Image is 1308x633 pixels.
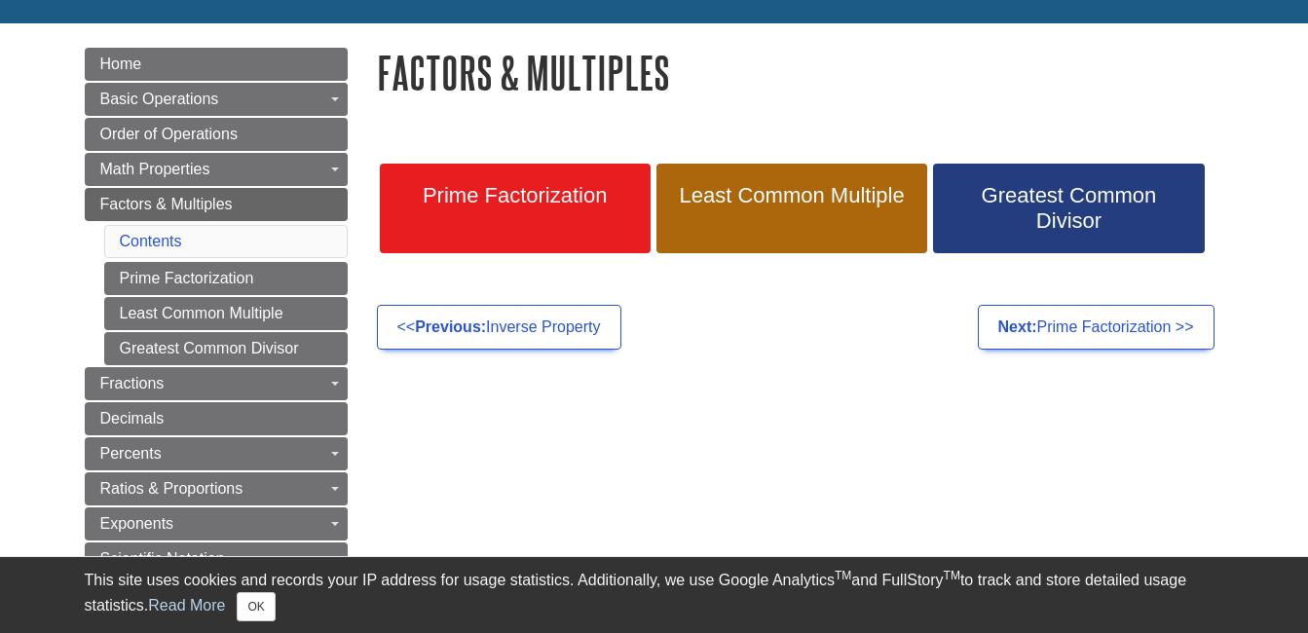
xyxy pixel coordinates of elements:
[85,367,348,400] a: Fractions
[85,188,348,221] a: Factors & Multiples
[85,569,1224,621] div: This site uses cookies and records your IP address for usage statistics. Additionally, we use Goo...
[100,550,225,567] span: Scientific Notation
[100,445,162,462] span: Percents
[104,262,348,295] a: Prime Factorization
[148,597,225,614] a: Read More
[100,480,243,497] span: Ratios & Proportions
[656,164,927,253] a: Least Common Multiple
[933,164,1204,253] a: Greatest Common Divisor
[100,515,174,532] span: Exponents
[100,410,165,427] span: Decimals
[394,183,636,208] span: Prime Factorization
[85,402,348,435] a: Decimals
[237,592,275,621] button: Close
[85,437,348,470] a: Percents
[671,183,913,208] span: Least Common Multiple
[835,569,851,582] sup: TM
[100,161,210,177] span: Math Properties
[100,196,233,212] span: Factors & Multiples
[948,183,1189,234] span: Greatest Common Divisor
[998,318,1037,335] strong: Next:
[978,305,1215,350] a: Next:Prime Factorization >>
[944,569,960,582] sup: TM
[85,507,348,540] a: Exponents
[85,118,348,151] a: Order of Operations
[380,164,651,253] a: Prime Factorization
[85,48,348,81] a: Home
[100,91,219,107] span: Basic Operations
[104,332,348,365] a: Greatest Common Divisor
[120,233,182,249] a: Contents
[377,48,1224,97] h1: Factors & Multiples
[85,83,348,116] a: Basic Operations
[100,375,165,391] span: Fractions
[85,472,348,505] a: Ratios & Proportions
[100,126,238,142] span: Order of Operations
[85,542,348,576] a: Scientific Notation
[100,56,142,72] span: Home
[415,318,486,335] strong: Previous:
[104,297,348,330] a: Least Common Multiple
[377,305,621,350] a: <<Previous:Inverse Property
[85,153,348,186] a: Math Properties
